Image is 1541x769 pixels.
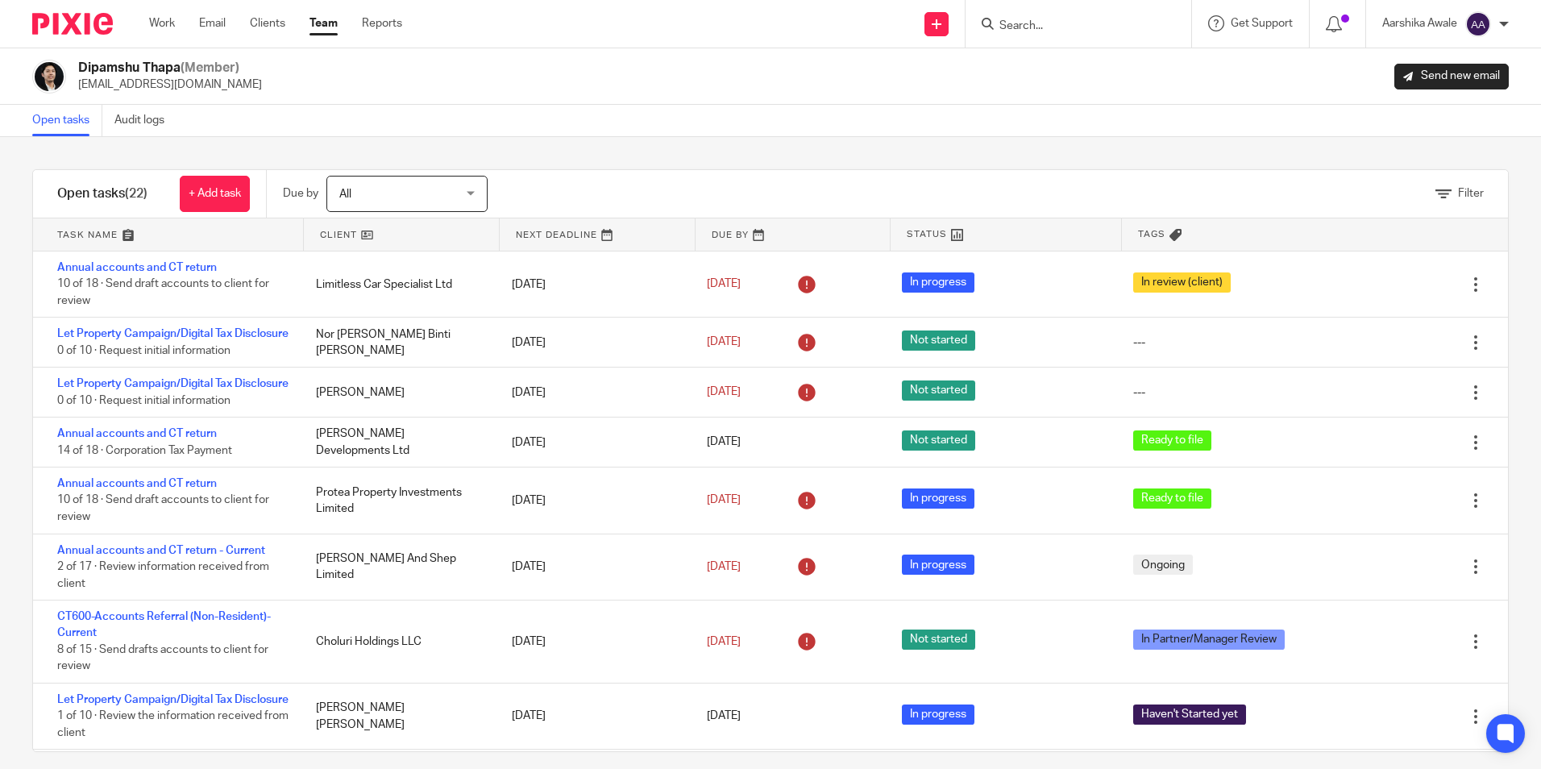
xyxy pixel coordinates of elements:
span: In review (client) [1133,272,1231,293]
p: [EMAIL_ADDRESS][DOMAIN_NAME] [78,77,262,93]
span: [DATE] [707,561,741,572]
span: [DATE] [707,495,741,506]
span: Not started [902,380,975,401]
a: Annual accounts and CT return - Current [57,545,265,556]
div: [PERSON_NAME] [PERSON_NAME] [300,692,495,741]
img: Pixie [32,13,113,35]
span: In progress [902,555,974,575]
span: [DATE] [707,711,741,722]
a: Let Property Campaign/Digital Tax Disclosure [57,328,289,339]
div: --- [1133,335,1145,351]
img: Dipamshu2.jpg [32,60,66,94]
span: [DATE] [707,337,741,348]
a: Open tasks [32,105,102,136]
span: Not started [902,630,975,650]
span: (22) [125,187,147,200]
div: [DATE] [496,268,691,301]
div: Choluri Holdings LLC [300,626,495,658]
span: 10 of 18 · Send draft accounts to client for review [57,495,269,523]
div: [DATE] [496,376,691,409]
div: [DATE] [496,326,691,359]
div: [DATE] [496,551,691,583]
span: 14 of 18 · Corporation Tax Payment [57,445,232,456]
div: [DATE] [496,426,691,459]
div: [PERSON_NAME] [300,376,495,409]
span: Get Support [1231,18,1293,29]
a: Send new email [1394,64,1509,89]
input: Search [998,19,1143,34]
h1: Open tasks [57,185,147,202]
span: Tags [1138,227,1165,241]
h2: Dipamshu Thapa [78,60,262,77]
a: Annual accounts and CT return [57,428,217,439]
span: [DATE] [707,636,741,647]
span: In progress [902,705,974,725]
span: Haven't Started yet [1133,705,1246,725]
a: CT600-Accounts Referral (Non-Resident)-Current [57,611,271,638]
a: Let Property Campaign/Digital Tax Disclosure [57,694,289,705]
a: Annual accounts and CT return [57,478,217,489]
div: [DATE] [496,484,691,517]
span: In progress [902,488,974,509]
span: Status [907,227,947,241]
span: (Member) [181,61,239,74]
span: All [339,189,351,200]
a: Annual accounts and CT return [57,262,217,273]
div: --- [1133,384,1145,401]
a: + Add task [180,176,250,212]
p: Due by [283,185,318,202]
span: 2 of 17 · Review information received from client [57,561,269,589]
span: Ongoing [1133,555,1193,575]
p: Aarshika Awale [1382,15,1457,31]
div: Nor [PERSON_NAME] Binti [PERSON_NAME] [300,318,495,368]
div: [DATE] [496,700,691,732]
a: Reports [362,15,402,31]
span: In Partner/Manager Review [1133,630,1285,650]
a: Work [149,15,175,31]
span: Not started [902,430,975,451]
span: 8 of 15 · Send drafts accounts to client for review [57,644,268,672]
a: Email [199,15,226,31]
a: Clients [250,15,285,31]
span: [DATE] [707,279,741,290]
a: Let Property Campaign/Digital Tax Disclosure [57,378,289,389]
div: [PERSON_NAME] And Shep Limited [300,542,495,592]
div: Limitless Car Specialist Ltd [300,268,495,301]
span: [DATE] [707,437,741,448]
span: 10 of 18 · Send draft accounts to client for review [57,279,269,307]
span: Not started [902,330,975,351]
span: In progress [902,272,974,293]
span: Ready to file [1133,488,1211,509]
span: 1 of 10 · Review the information received from client [57,710,289,738]
div: [DATE] [496,626,691,658]
div: Protea Property Investments Limited [300,476,495,526]
span: [DATE] [707,387,741,398]
img: svg%3E [1465,11,1491,37]
div: [PERSON_NAME] Developments Ltd [300,418,495,467]
span: Ready to file [1133,430,1211,451]
span: 0 of 10 · Request initial information [57,345,231,356]
span: 0 of 10 · Request initial information [57,395,231,406]
a: Audit logs [114,105,177,136]
a: Team [309,15,338,31]
span: Filter [1458,188,1484,199]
